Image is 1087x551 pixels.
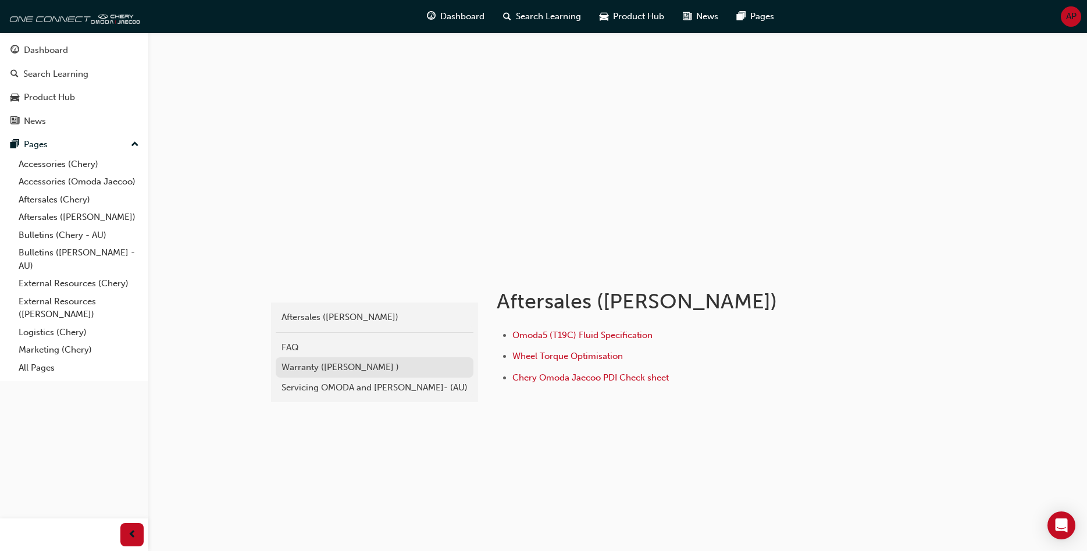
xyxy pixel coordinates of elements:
a: pages-iconPages [728,5,783,29]
button: Pages [5,134,144,155]
a: Aftersales ([PERSON_NAME]) [276,307,473,328]
button: DashboardSearch LearningProduct HubNews [5,37,144,134]
a: Dashboard [5,40,144,61]
span: AP [1066,10,1077,23]
span: prev-icon [128,528,137,542]
span: news-icon [683,9,692,24]
span: search-icon [10,69,19,80]
span: pages-icon [10,140,19,150]
div: Product Hub [24,91,75,104]
div: Open Intercom Messenger [1047,511,1075,539]
div: Pages [24,138,48,151]
a: Bulletins ([PERSON_NAME] - AU) [14,244,144,275]
a: news-iconNews [673,5,728,29]
span: up-icon [131,137,139,152]
a: Logistics (Chery) [14,324,144,342]
span: pages-icon [737,9,746,24]
span: news-icon [10,116,19,127]
a: News [5,111,144,132]
a: External Resources (Chery) [14,275,144,293]
a: Warranty ([PERSON_NAME] ) [276,357,473,378]
a: Aftersales (Chery) [14,191,144,209]
span: search-icon [503,9,511,24]
span: guage-icon [10,45,19,56]
span: News [696,10,718,23]
div: Dashboard [24,44,68,57]
a: Product Hub [5,87,144,108]
div: Search Learning [23,67,88,81]
a: All Pages [14,359,144,377]
span: Search Learning [516,10,581,23]
span: guage-icon [427,9,436,24]
span: Pages [750,10,774,23]
a: search-iconSearch Learning [494,5,590,29]
a: Omoda5 (T19C) Fluid Specification [512,330,653,340]
span: Product Hub [613,10,664,23]
div: Servicing OMODA and [PERSON_NAME]- (AU) [281,381,468,394]
a: Chery Omoda Jaecoo PDI Check sheet [512,372,669,383]
h1: Aftersales ([PERSON_NAME]) [497,289,878,314]
a: FAQ [276,337,473,358]
a: Search Learning [5,63,144,85]
a: Aftersales ([PERSON_NAME]) [14,208,144,226]
a: External Resources ([PERSON_NAME]) [14,293,144,324]
a: Servicing OMODA and [PERSON_NAME]- (AU) [276,378,473,398]
div: Aftersales ([PERSON_NAME]) [281,311,468,324]
div: FAQ [281,341,468,354]
a: Accessories (Omoda Jaecoo) [14,173,144,191]
div: News [24,115,46,128]
button: AP [1061,6,1081,27]
a: Accessories (Chery) [14,155,144,173]
img: oneconnect [6,5,140,28]
span: Dashboard [440,10,484,23]
div: Warranty ([PERSON_NAME] ) [281,361,468,374]
a: Marketing (Chery) [14,341,144,359]
a: car-iconProduct Hub [590,5,673,29]
a: Wheel Torque Optimisation [512,351,623,361]
span: car-icon [10,93,19,103]
a: guage-iconDashboard [418,5,494,29]
a: Bulletins (Chery - AU) [14,226,144,244]
span: car-icon [600,9,608,24]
